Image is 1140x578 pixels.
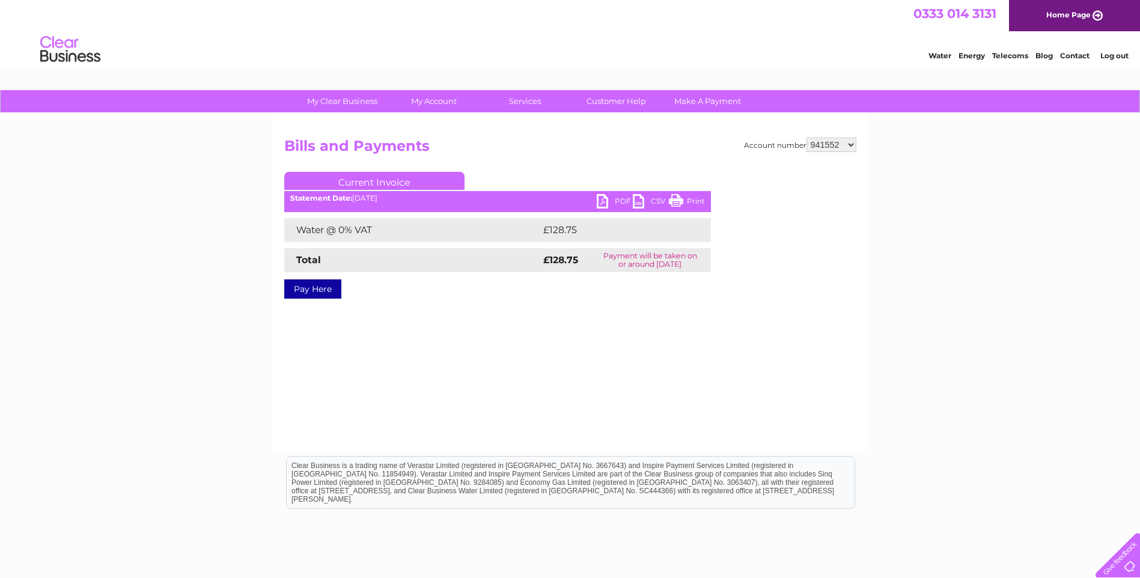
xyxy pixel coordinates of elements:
a: My Clear Business [293,90,392,112]
a: 0333 014 3131 [913,6,996,21]
a: Current Invoice [284,172,465,190]
a: Customer Help [567,90,666,112]
strong: Total [296,254,321,266]
a: Print [669,194,705,211]
a: Contact [1060,51,1090,60]
div: Clear Business is a trading name of Verastar Limited (registered in [GEOGRAPHIC_DATA] No. 3667643... [287,7,855,58]
div: [DATE] [284,194,711,202]
b: Statement Date: [290,193,352,202]
a: Pay Here [284,279,341,299]
a: Energy [959,51,985,60]
td: £128.75 [540,218,689,242]
h2: Bills and Payments [284,138,856,160]
a: My Account [384,90,483,112]
a: Water [928,51,951,60]
td: Water @ 0% VAT [284,218,540,242]
a: Make A Payment [658,90,757,112]
a: Blog [1035,51,1053,60]
a: CSV [633,194,669,211]
a: Services [475,90,575,112]
a: Telecoms [992,51,1028,60]
a: Log out [1100,51,1129,60]
a: PDF [597,194,633,211]
img: logo.png [40,31,101,68]
td: Payment will be taken on or around [DATE] [590,248,710,272]
strong: £128.75 [543,254,578,266]
div: Account number [744,138,856,152]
